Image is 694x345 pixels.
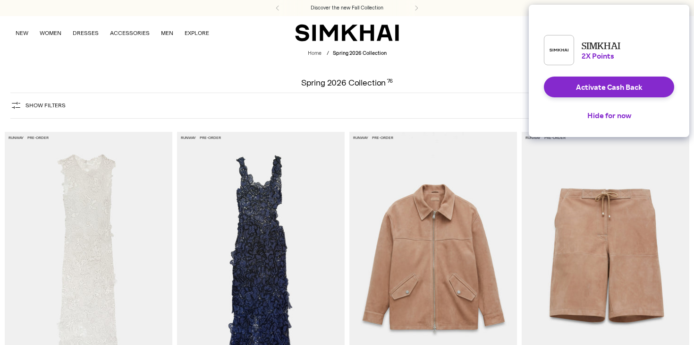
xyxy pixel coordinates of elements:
[161,23,173,43] a: MEN
[16,23,28,43] a: NEW
[110,23,150,43] a: ACCESSORIES
[311,4,383,12] a: Discover the new Fall Collection
[185,23,209,43] a: EXPLORE
[10,98,66,113] button: Show Filters
[333,50,387,56] span: Spring 2026 Collection
[327,50,329,58] div: /
[387,78,393,87] div: 76
[295,24,399,42] a: SIMKHAI
[40,23,61,43] a: WOMEN
[301,78,393,87] h1: Spring 2026 Collection
[73,23,99,43] a: DRESSES
[25,102,66,109] span: Show Filters
[308,50,387,58] nav: breadcrumbs
[308,50,322,56] a: Home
